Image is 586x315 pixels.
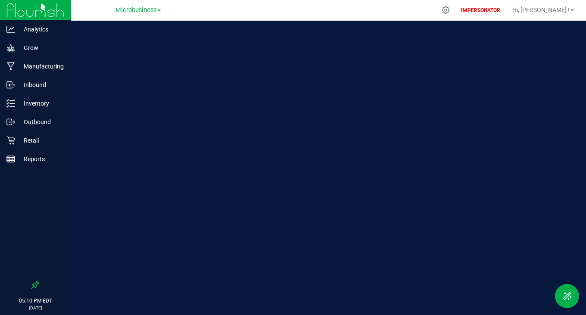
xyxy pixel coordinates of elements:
inline-svg: Retail [6,136,15,145]
span: Microbusiness [116,6,157,14]
p: Retail [15,135,67,146]
inline-svg: Inbound [6,81,15,89]
p: Reports [15,154,67,164]
p: IMPERSONATOR [458,6,504,14]
div: Manage settings [440,6,451,14]
inline-svg: Manufacturing [6,62,15,71]
p: Grow [15,43,67,53]
p: Manufacturing [15,61,67,72]
inline-svg: Inventory [6,99,15,108]
span: Hi, [PERSON_NAME] ! [512,6,570,13]
button: Toggle Menu [555,284,579,308]
p: [DATE] [4,305,67,311]
p: 05:10 PM EDT [4,297,67,305]
label: Pin the sidebar to full width on large screens [31,281,40,289]
inline-svg: Analytics [6,25,15,34]
p: Outbound [15,117,67,127]
p: Analytics [15,24,67,34]
p: Inventory [15,98,67,109]
p: Inbound [15,80,67,90]
inline-svg: Reports [6,155,15,163]
inline-svg: Grow [6,44,15,52]
inline-svg: Outbound [6,118,15,126]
